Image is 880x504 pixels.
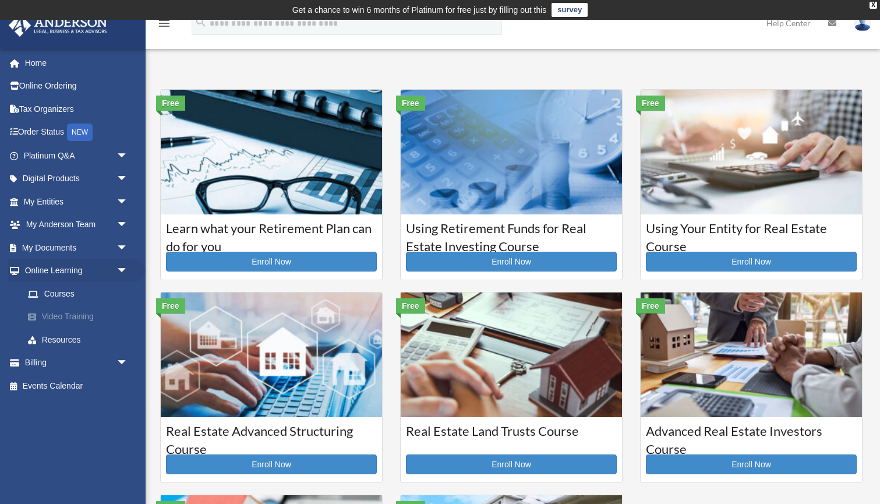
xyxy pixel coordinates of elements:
div: Free [156,96,185,111]
h3: Using Your Entity for Real Estate Course [646,220,857,249]
a: Enroll Now [646,454,857,474]
a: Resources [16,328,146,351]
a: Courses [16,282,140,305]
a: Digital Productsarrow_drop_down [8,167,146,191]
span: arrow_drop_down [116,213,140,237]
a: Events Calendar [8,374,146,397]
i: menu [157,16,171,30]
div: Get a chance to win 6 months of Platinum for free just by filling out this [292,3,547,17]
div: NEW [67,124,93,141]
a: menu [157,20,171,30]
a: Order StatusNEW [8,121,146,144]
div: close [870,2,877,9]
a: Online Learningarrow_drop_down [8,259,146,283]
a: My Entitiesarrow_drop_down [8,190,146,213]
a: Video Training [16,305,146,329]
i: search [195,16,207,29]
div: Free [396,96,425,111]
div: Free [396,298,425,313]
div: Free [636,298,665,313]
a: Platinum Q&Aarrow_drop_down [8,144,146,167]
h3: Learn what your Retirement Plan can do for you [166,220,377,249]
a: Billingarrow_drop_down [8,351,146,375]
a: My Documentsarrow_drop_down [8,236,146,259]
div: Free [636,96,665,111]
span: arrow_drop_down [116,167,140,191]
h3: Using Retirement Funds for Real Estate Investing Course [406,220,617,249]
a: survey [552,3,588,17]
span: arrow_drop_down [116,236,140,260]
a: My Anderson Teamarrow_drop_down [8,213,146,237]
span: arrow_drop_down [116,259,140,283]
a: Tax Organizers [8,97,146,121]
h3: Real Estate Advanced Structuring Course [166,422,377,452]
h3: Advanced Real Estate Investors Course [646,422,857,452]
div: Free [156,298,185,313]
a: Enroll Now [166,454,377,474]
img: Anderson Advisors Platinum Portal [5,14,111,37]
a: Enroll Now [406,252,617,272]
img: User Pic [854,15,871,31]
a: Enroll Now [406,454,617,474]
a: Enroll Now [166,252,377,272]
span: arrow_drop_down [116,351,140,375]
h3: Real Estate Land Trusts Course [406,422,617,452]
a: Home [8,51,146,75]
span: arrow_drop_down [116,144,140,168]
span: arrow_drop_down [116,190,140,214]
a: Enroll Now [646,252,857,272]
a: Online Ordering [8,75,146,98]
